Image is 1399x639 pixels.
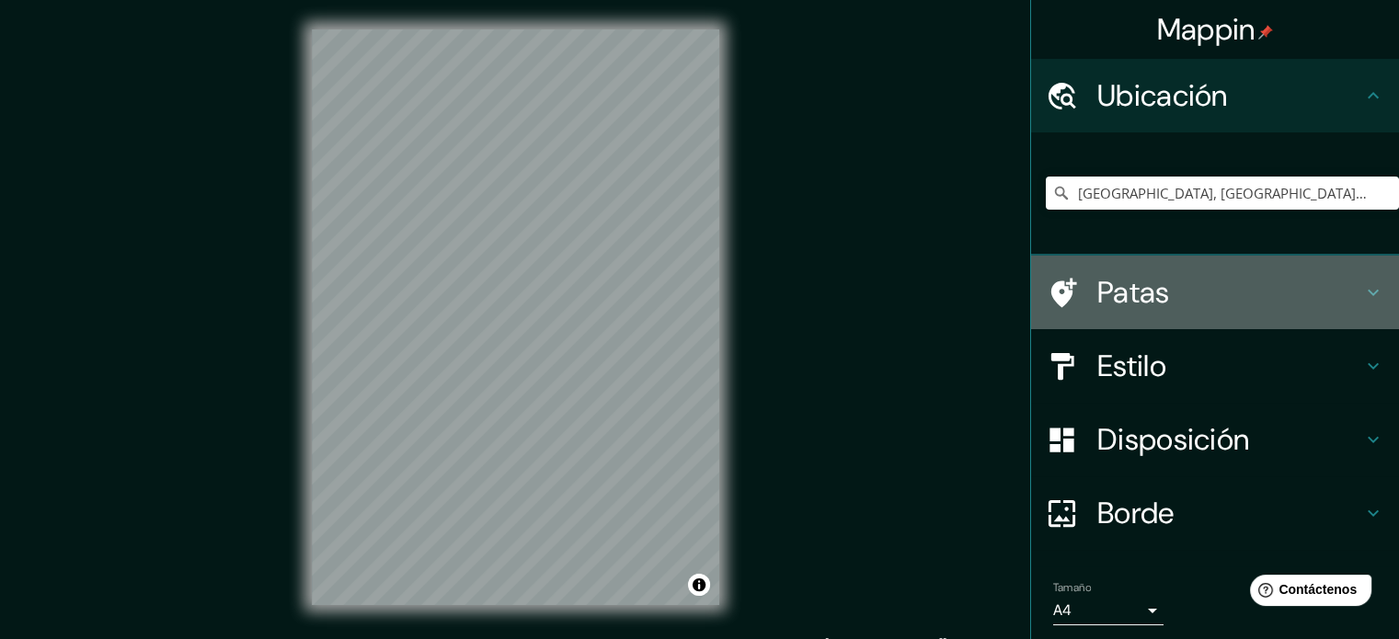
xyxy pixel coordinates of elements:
iframe: Lanzador de widgets de ayuda [1235,567,1379,619]
font: Patas [1097,273,1170,312]
img: pin-icon.png [1258,25,1273,40]
font: Mappin [1157,10,1256,49]
div: Disposición [1031,403,1399,476]
font: A4 [1053,600,1072,620]
div: Borde [1031,476,1399,550]
font: Disposición [1097,420,1249,459]
div: Ubicación [1031,59,1399,132]
canvas: Mapa [312,29,719,605]
font: Tamaño [1053,580,1091,595]
div: Estilo [1031,329,1399,403]
font: Ubicación [1097,76,1228,115]
button: Activar o desactivar atribución [688,574,710,596]
input: Elige tu ciudad o zona [1046,177,1399,210]
div: Patas [1031,256,1399,329]
font: Estilo [1097,347,1166,385]
div: A4 [1053,596,1164,625]
font: Borde [1097,494,1175,532]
